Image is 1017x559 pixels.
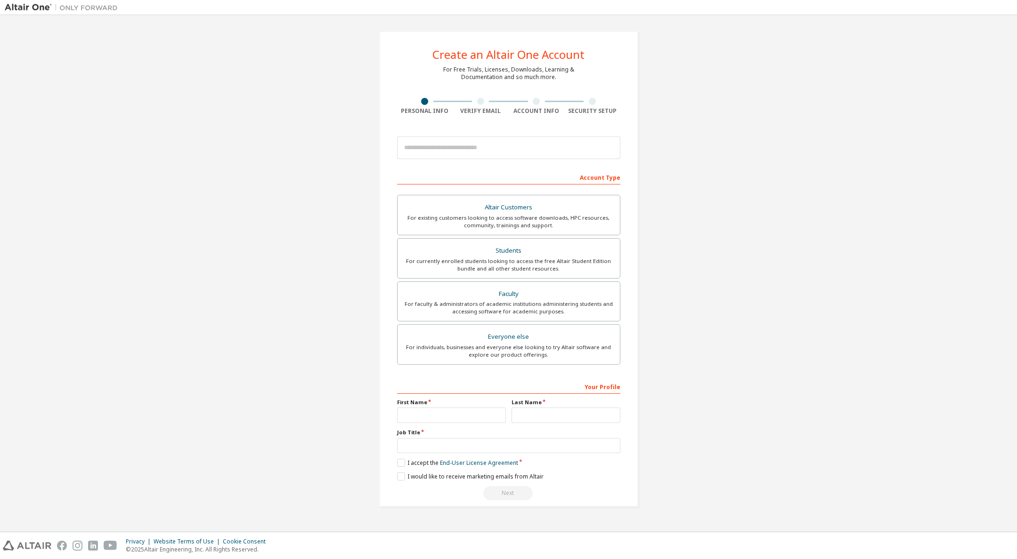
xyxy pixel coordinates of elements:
a: End-User License Agreement [440,459,518,467]
div: Verify Email [453,107,509,115]
img: Altair One [5,3,122,12]
div: Altair Customers [403,201,614,214]
div: Cookie Consent [223,538,271,545]
div: For faculty & administrators of academic institutions administering students and accessing softwa... [403,300,614,315]
div: For currently enrolled students looking to access the free Altair Student Edition bundle and all ... [403,257,614,272]
div: Create an Altair One Account [432,49,585,60]
div: Students [403,244,614,257]
div: Privacy [126,538,154,545]
img: instagram.svg [73,541,82,551]
div: For existing customers looking to access software downloads, HPC resources, community, trainings ... [403,214,614,229]
div: Faculty [403,287,614,301]
label: I would like to receive marketing emails from Altair [397,472,544,480]
div: Account Info [509,107,565,115]
div: Security Setup [564,107,620,115]
img: altair_logo.svg [3,541,51,551]
div: Website Terms of Use [154,538,223,545]
img: facebook.svg [57,541,67,551]
img: youtube.svg [104,541,117,551]
div: For individuals, businesses and everyone else looking to try Altair software and explore our prod... [403,343,614,359]
p: © 2025 Altair Engineering, Inc. All Rights Reserved. [126,545,271,553]
label: I accept the [397,459,518,467]
div: Everyone else [403,330,614,343]
div: Your Profile [397,379,620,394]
label: First Name [397,399,506,406]
div: For Free Trials, Licenses, Downloads, Learning & Documentation and so much more. [443,66,574,81]
img: linkedin.svg [88,541,98,551]
div: Account Type [397,169,620,184]
div: Read and acccept EULA to continue [397,486,620,500]
div: Personal Info [397,107,453,115]
label: Last Name [512,399,620,406]
label: Job Title [397,429,620,436]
